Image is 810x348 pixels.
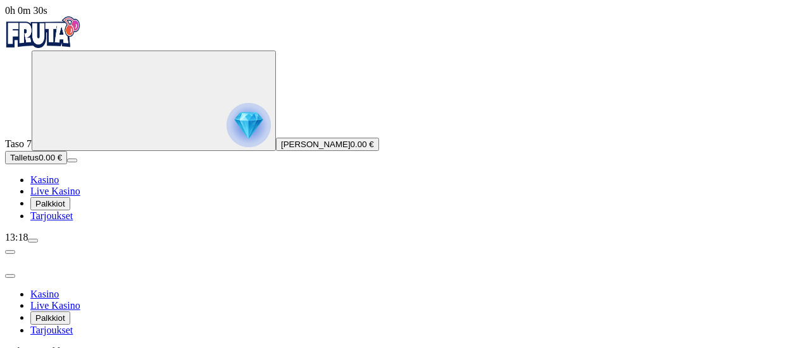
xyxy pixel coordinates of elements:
[30,300,80,311] a: Live Kasino
[276,138,379,151] button: [PERSON_NAME]0.00 €
[30,174,59,185] a: Kasino
[35,199,65,208] span: Palkkiot
[35,313,65,323] span: Palkkiot
[30,311,70,325] button: Palkkiot
[30,325,73,335] a: Tarjoukset
[10,153,39,162] span: Talletus
[30,210,73,221] a: Tarjoukset
[5,39,81,50] a: Fruta
[30,197,70,210] button: Palkkiot
[67,159,77,162] button: menu
[5,174,805,222] nav: Main menu
[5,16,805,222] nav: Primary
[5,250,15,254] button: chevron-left icon
[30,289,59,299] a: Kasino
[5,289,805,336] nav: Main menu
[39,153,62,162] span: 0.00 €
[5,232,28,243] span: 13:18
[5,151,67,164] button: Talletusplus icon0.00 €
[28,239,38,243] button: menu
[30,186,80,196] a: Live Kasino
[32,51,276,151] button: reward progress
[227,103,271,147] img: reward progress
[5,138,32,149] span: Taso 7
[5,16,81,48] img: Fruta
[281,140,351,149] span: [PERSON_NAME]
[5,274,15,278] button: close
[351,140,374,149] span: 0.00 €
[5,5,47,16] span: user session time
